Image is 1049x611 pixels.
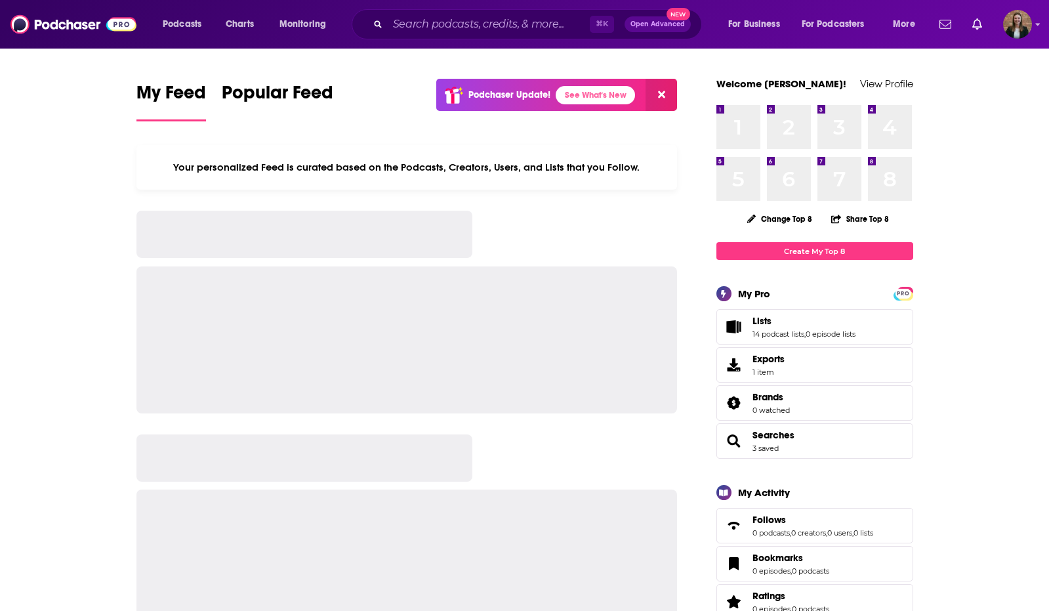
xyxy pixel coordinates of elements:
a: Show notifications dropdown [967,13,987,35]
span: Bookmarks [752,552,803,564]
span: Monitoring [279,15,326,33]
a: Bookmarks [721,555,747,573]
span: Open Advanced [630,21,685,28]
img: User Profile [1003,10,1032,39]
a: Follows [752,514,873,526]
div: My Pro [738,287,770,300]
a: 0 watched [752,406,790,415]
img: Podchaser - Follow, Share and Rate Podcasts [10,12,136,37]
span: For Business [728,15,780,33]
button: open menu [793,14,884,35]
span: 1 item [752,368,785,377]
button: Share Top 8 [831,206,890,232]
a: Exports [716,347,913,383]
a: Popular Feed [222,81,333,121]
div: Search podcasts, credits, & more... [364,9,714,39]
span: , [790,528,791,537]
a: Charts [217,14,262,35]
a: Lists [752,315,855,327]
span: Podcasts [163,15,201,33]
a: PRO [895,288,911,298]
span: Bookmarks [716,546,913,581]
span: Exports [721,356,747,374]
span: Follows [716,508,913,543]
a: 0 users [827,528,852,537]
span: For Podcasters [802,15,865,33]
a: Create My Top 8 [716,242,913,260]
a: 0 episodes [752,566,791,576]
span: ⌘ K [590,16,614,33]
a: 0 podcasts [792,566,829,576]
a: Ratings [721,593,747,611]
div: My Activity [738,486,790,499]
span: New [667,8,690,20]
a: Show notifications dropdown [934,13,956,35]
span: , [804,329,806,339]
span: My Feed [136,81,206,112]
div: Your personalized Feed is curated based on the Podcasts, Creators, Users, and Lists that you Follow. [136,145,678,190]
span: Follows [752,514,786,526]
span: Charts [226,15,254,33]
span: , [826,528,827,537]
button: open menu [719,14,796,35]
button: open menu [154,14,218,35]
a: 0 lists [854,528,873,537]
span: , [852,528,854,537]
button: open menu [270,14,343,35]
input: Search podcasts, credits, & more... [388,14,590,35]
a: Brands [721,394,747,412]
a: Brands [752,391,790,403]
a: Welcome [PERSON_NAME]! [716,77,846,90]
span: Exports [752,353,785,365]
a: Bookmarks [752,552,829,564]
span: Lists [752,315,771,327]
a: 14 podcast lists [752,329,804,339]
a: View Profile [860,77,913,90]
a: See What's New [556,86,635,104]
a: Ratings [752,590,829,602]
span: Lists [716,309,913,345]
span: Ratings [752,590,785,602]
a: My Feed [136,81,206,121]
a: 0 creators [791,528,826,537]
p: Podchaser Update! [468,89,550,100]
span: , [791,566,792,576]
span: Brands [752,391,783,403]
a: 0 episode lists [806,329,855,339]
span: Logged in as k_burns [1003,10,1032,39]
span: Popular Feed [222,81,333,112]
span: PRO [895,289,911,299]
a: Lists [721,318,747,336]
a: Searches [721,432,747,450]
a: 0 podcasts [752,528,790,537]
a: 3 saved [752,444,779,453]
span: Searches [716,423,913,459]
button: open menu [884,14,932,35]
button: Show profile menu [1003,10,1032,39]
span: Brands [716,385,913,421]
a: Follows [721,516,747,535]
a: Searches [752,429,794,441]
span: More [893,15,915,33]
button: Change Top 8 [739,211,821,227]
button: Open AdvancedNew [625,16,691,32]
